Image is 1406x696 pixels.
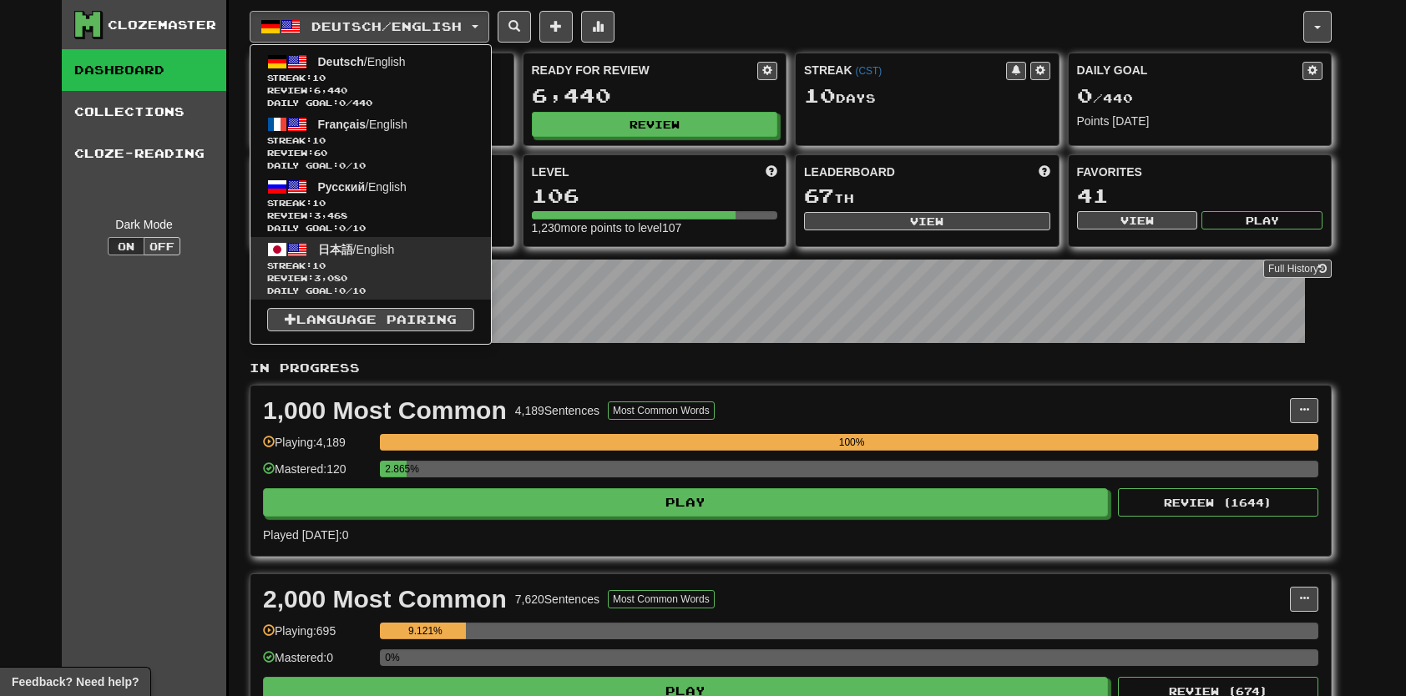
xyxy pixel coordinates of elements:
div: th [804,185,1050,207]
a: Language Pairing [267,308,474,331]
button: Add sentence to collection [539,11,573,43]
div: 9.121% [385,623,465,639]
div: Favorites [1077,164,1323,180]
div: Playing: 4,189 [263,434,372,461]
button: View [1077,211,1198,229]
button: Search sentences [498,11,531,43]
span: Streak: [267,72,474,84]
div: 1,000 Most Common [263,398,507,423]
a: Deutsch/EnglishStreak:10 Review:6,440Daily Goal:0/440 [250,49,491,112]
span: 67 [804,184,834,207]
span: Level [532,164,569,180]
a: (CST) [855,65,882,77]
span: 10 [804,83,836,107]
button: On [108,237,144,255]
div: Playing: 695 [263,623,372,650]
span: 10 [312,198,326,208]
span: / English [318,118,407,131]
p: In Progress [250,360,1332,376]
span: / English [318,243,395,256]
button: Play [263,488,1108,517]
a: Cloze-Reading [62,133,226,174]
span: 0 [339,223,346,233]
span: 0 [339,285,346,295]
div: 2.865% [385,461,407,477]
div: Dark Mode [74,216,214,233]
span: 0 [339,160,346,170]
div: Day s [804,85,1050,107]
button: Review (1644) [1118,488,1318,517]
button: Deutsch/English [250,11,489,43]
button: Off [144,237,180,255]
button: View [804,212,1050,230]
button: Review [532,112,778,137]
span: Daily Goal: / 10 [267,222,474,235]
span: / 440 [1077,91,1133,105]
span: / English [318,55,406,68]
div: Mastered: 120 [263,461,372,488]
span: Streak: [267,197,474,209]
div: Ready for Review [532,62,758,78]
span: Score more points to level up [766,164,777,180]
div: Streak [804,62,1006,78]
span: Русский [318,180,366,194]
button: Play [1201,211,1323,229]
div: Daily Goal [1077,62,1303,80]
span: 0 [1077,83,1093,107]
a: Dashboard [62,49,226,91]
span: 10 [312,73,326,83]
button: Most Common Words [608,401,715,420]
span: 10 [312,135,326,145]
span: 0 [339,98,346,108]
button: More stats [581,11,614,43]
span: 日本語 [318,243,353,256]
span: Daily Goal: / 10 [267,159,474,172]
div: Clozemaster [108,17,216,33]
div: 41 [1077,185,1323,206]
div: 7,620 Sentences [515,591,599,608]
span: Review: 60 [267,147,474,159]
a: 日本語/EnglishStreak:10 Review:3,080Daily Goal:0/10 [250,237,491,300]
span: Review: 3,468 [267,209,474,222]
span: / English [318,180,407,194]
div: Points [DATE] [1077,113,1323,129]
div: 4,189 Sentences [515,402,599,419]
span: Daily Goal: / 440 [267,97,474,109]
a: Français/EnglishStreak:10 Review:60Daily Goal:0/10 [250,112,491,174]
a: Русский/EnglishStreak:10 Review:3,468Daily Goal:0/10 [250,174,491,237]
span: Français [318,118,367,131]
span: Daily Goal: / 10 [267,285,474,297]
div: Mastered: 0 [263,649,372,677]
span: Streak: [267,260,474,272]
div: 1,230 more points to level 107 [532,219,778,236]
div: 2,000 Most Common [263,587,507,612]
a: Collections [62,91,226,133]
a: Full History [1263,260,1332,278]
div: 6,440 [532,85,778,106]
span: Deutsch / English [311,19,462,33]
span: This week in points, UTC [1039,164,1050,180]
button: Most Common Words [608,590,715,608]
span: Review: 3,080 [267,272,474,285]
span: Leaderboard [804,164,895,180]
span: Deutsch [318,55,364,68]
div: 106 [532,185,778,206]
span: Streak: [267,134,474,147]
span: Review: 6,440 [267,84,474,97]
span: Played [DATE]: 0 [263,528,348,542]
div: 100% [385,434,1318,451]
span: Open feedback widget [12,673,139,690]
span: 10 [312,260,326,270]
